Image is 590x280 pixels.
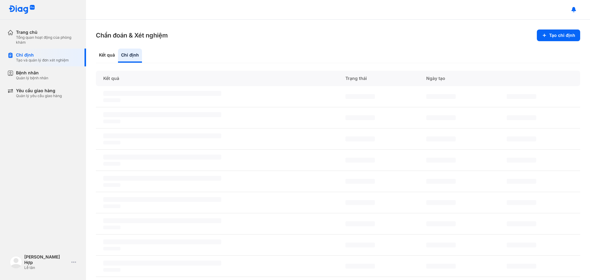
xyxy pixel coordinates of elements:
span: ‌ [345,264,375,269]
div: Quản lý bệnh nhân [16,76,48,81]
div: Tổng quan hoạt động của phòng khám [16,35,79,45]
span: ‌ [507,115,536,120]
span: ‌ [426,243,456,247]
span: ‌ [426,200,456,205]
h3: Chẩn đoán & Xét nghiệm [96,31,168,40]
div: Bệnh nhân [16,70,48,76]
span: ‌ [345,221,375,226]
span: ‌ [507,200,536,205]
span: ‌ [426,264,456,269]
span: ‌ [507,221,536,226]
span: ‌ [103,268,120,272]
span: ‌ [507,179,536,184]
span: ‌ [103,261,221,266]
div: Trạng thái [338,71,419,86]
div: Lễ tân [24,265,69,270]
div: Quản lý yêu cầu giao hàng [16,93,62,98]
span: ‌ [103,226,120,229]
img: logo [10,256,22,268]
span: ‌ [426,158,456,163]
div: Chỉ định [16,52,69,58]
span: ‌ [103,155,221,160]
span: ‌ [345,136,375,141]
span: ‌ [507,94,536,99]
span: ‌ [103,112,221,117]
span: ‌ [103,247,120,250]
span: ‌ [103,162,120,166]
span: ‌ [103,197,221,202]
div: Ngày tạo [419,71,500,86]
span: ‌ [507,136,536,141]
div: [PERSON_NAME] Hợp [24,254,69,265]
span: ‌ [507,243,536,247]
span: ‌ [345,179,375,184]
span: ‌ [103,98,120,102]
span: ‌ [103,183,120,187]
button: Tạo chỉ định [537,30,580,41]
span: ‌ [103,176,221,181]
span: ‌ [103,239,221,244]
span: ‌ [345,115,375,120]
span: ‌ [426,115,456,120]
span: ‌ [103,204,120,208]
span: ‌ [426,179,456,184]
div: Trang chủ [16,30,79,35]
span: ‌ [103,91,221,96]
span: ‌ [507,158,536,163]
span: ‌ [103,141,120,144]
div: Chỉ định [118,49,142,63]
span: ‌ [345,200,375,205]
span: ‌ [103,218,221,223]
span: ‌ [345,94,375,99]
span: ‌ [426,136,456,141]
div: Kết quả [96,49,118,63]
img: logo [9,5,35,14]
div: Yêu cầu giao hàng [16,88,62,93]
span: ‌ [426,221,456,226]
span: ‌ [103,120,120,123]
div: Kết quả [96,71,338,86]
span: ‌ [507,264,536,269]
div: Tạo và quản lý đơn xét nghiệm [16,58,69,63]
span: ‌ [345,243,375,247]
span: ‌ [103,133,221,138]
span: ‌ [426,94,456,99]
span: ‌ [345,158,375,163]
